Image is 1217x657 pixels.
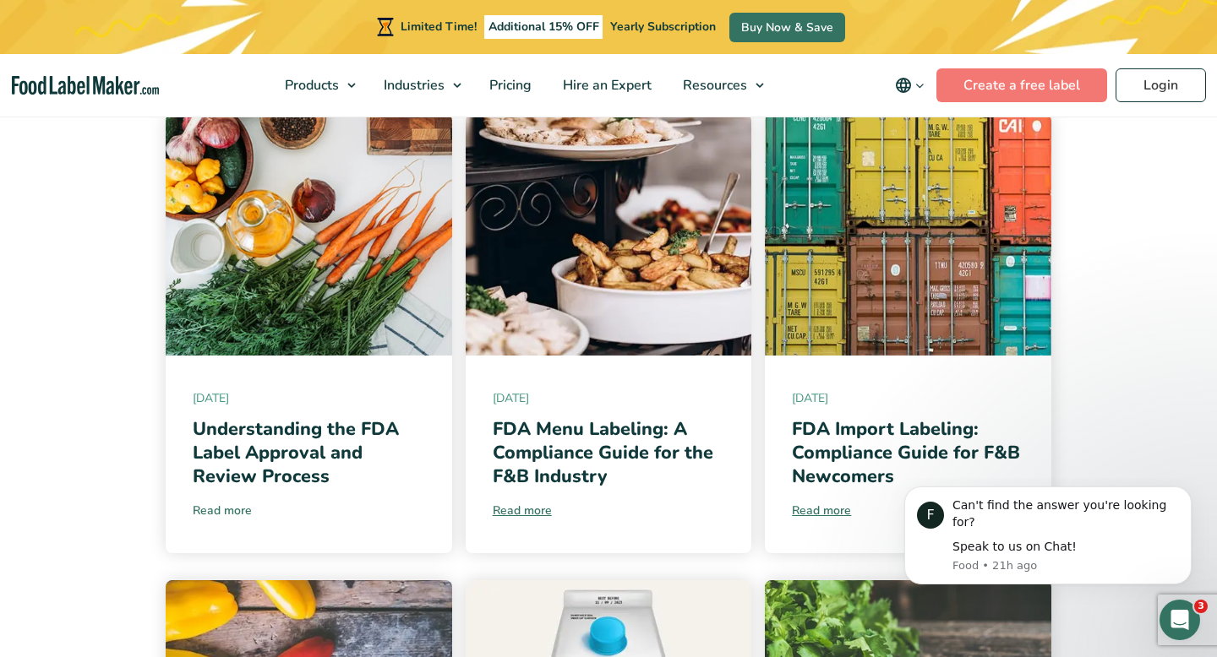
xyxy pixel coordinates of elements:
a: Hire an Expert [548,54,663,117]
a: Read more [792,502,1024,519]
a: Buy Now & Save [729,13,845,42]
span: Yearly Subscription [610,19,716,35]
span: Products [280,76,341,95]
a: Products [270,54,364,117]
span: Resources [678,76,749,95]
a: Resources [668,54,772,117]
span: Additional 15% OFF [484,15,603,39]
a: Industries [368,54,470,117]
span: 3 [1194,600,1208,613]
span: [DATE] [193,389,425,407]
span: Industries [379,76,446,95]
a: Read more [493,502,725,519]
span: Hire an Expert [558,76,653,95]
a: Create a free label [936,68,1107,102]
a: Understanding the FDA Label Approval and Review Process [193,416,399,489]
span: [DATE] [792,389,1024,407]
a: Pricing [474,54,543,117]
iframe: Intercom live chat [1160,600,1200,640]
a: FDA Menu Labeling: A Compliance Guide for the F&B Industry [493,416,713,489]
span: Pricing [484,76,533,95]
iframe: Intercom notifications message [879,478,1217,611]
a: Login [1116,68,1206,102]
a: Read more [193,502,425,519]
span: Limited Time! [401,19,477,35]
span: [DATE] [493,389,725,407]
a: FDA Import Labeling: Compliance Guide for F&B Newcomers [792,416,1020,489]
